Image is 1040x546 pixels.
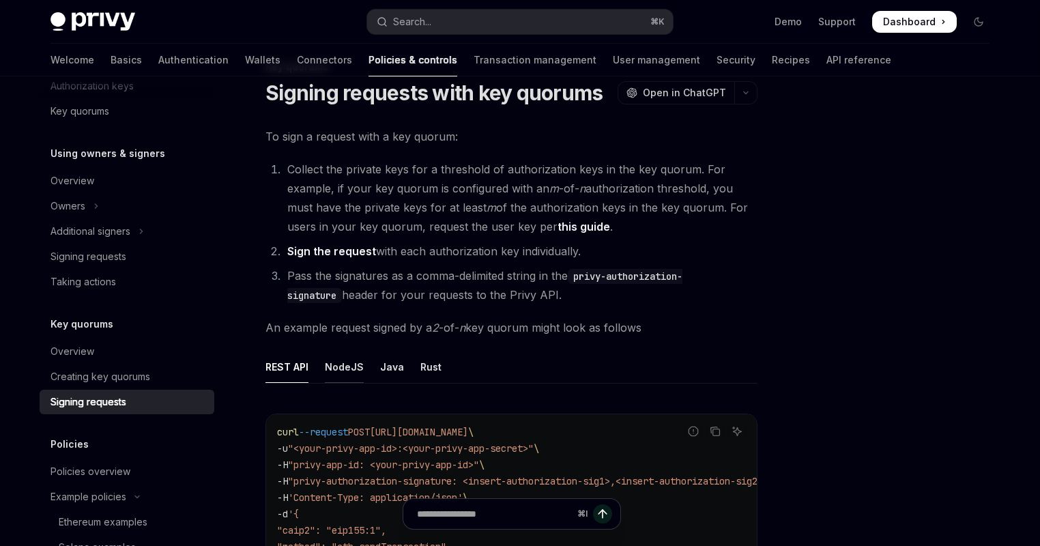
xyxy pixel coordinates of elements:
div: REST API [265,351,308,383]
span: [URL][DOMAIN_NAME] [370,426,468,438]
a: Policies & controls [369,44,457,76]
a: Dashboard [872,11,957,33]
button: Open search [367,10,673,34]
a: Signing requests [40,244,214,269]
li: Collect the private keys for a threshold of authorization keys in the key quorum. For example, if... [283,160,757,236]
div: Example policies [50,489,126,505]
div: Signing requests [50,394,126,410]
span: -H [277,491,288,504]
em: 2 [432,321,439,334]
a: Ethereum examples [40,510,214,534]
span: An example request signed by a -of- key quorum might look as follows [265,318,757,337]
a: Overview [40,169,214,193]
img: dark logo [50,12,135,31]
button: Toggle Additional signers section [40,219,214,244]
a: this guide [558,220,610,234]
a: User management [613,44,700,76]
span: "privy-app-id: <your-privy-app-id>" [288,459,479,471]
div: Key quorums [50,103,109,119]
span: ⌘ K [650,16,665,27]
div: Creating key quorums [50,369,150,385]
h5: Policies [50,436,89,452]
div: Additional signers [50,223,130,240]
a: Security [717,44,755,76]
button: Toggle dark mode [968,11,990,33]
a: Authentication [158,44,229,76]
a: Overview [40,339,214,364]
a: Key quorums [40,99,214,124]
a: Policies overview [40,459,214,484]
span: -H [277,459,288,471]
a: Connectors [297,44,352,76]
span: "<your-privy-app-id>:<your-privy-app-secret>" [288,442,534,455]
button: Report incorrect code [684,422,702,440]
a: Welcome [50,44,94,76]
span: -H [277,475,288,487]
button: Send message [593,504,612,523]
span: \ [534,442,539,455]
a: Basics [111,44,142,76]
h5: Key quorums [50,316,113,332]
em: n [579,182,586,195]
button: Toggle Owners section [40,194,214,218]
div: Overview [50,173,94,189]
span: 'Content-Type: application/json' [288,491,463,504]
a: Sign the request [287,244,376,259]
span: "privy-authorization-signature: <insert-authorization-sig1>,<insert-authorization-sig2>" [288,475,768,487]
div: Overview [50,343,94,360]
div: Java [380,351,404,383]
button: Open in ChatGPT [618,81,734,104]
a: Taking actions [40,270,214,294]
div: Policies overview [50,463,130,480]
div: Search... [393,14,431,30]
div: Signing requests [50,248,126,265]
span: Open in ChatGPT [643,86,726,100]
a: Support [818,15,856,29]
div: Ethereum examples [59,514,147,530]
em: n [459,321,465,334]
span: \ [468,426,474,438]
em: m [549,182,559,195]
div: Taking actions [50,274,116,290]
button: Toggle Example policies section [40,485,214,509]
button: Ask AI [728,422,746,440]
span: curl [277,426,299,438]
div: Owners [50,198,85,214]
a: API reference [826,44,891,76]
span: POST [348,426,370,438]
span: Dashboard [883,15,936,29]
span: \ [463,491,468,504]
h1: Signing requests with key quorums [265,81,603,105]
input: Ask a question... [417,499,572,529]
h5: Using owners & signers [50,145,165,162]
div: Rust [420,351,442,383]
span: \ [479,459,485,471]
a: Creating key quorums [40,364,214,389]
a: Signing requests [40,390,214,414]
li: Pass the signatures as a comma-delimited string in the header for your requests to the Privy API. [283,266,757,304]
span: To sign a request with a key quorum: [265,127,757,146]
li: with each authorization key individually. [283,242,757,261]
div: NodeJS [325,351,364,383]
a: Recipes [772,44,810,76]
a: Demo [775,15,802,29]
em: m [487,201,496,214]
span: --request [299,426,348,438]
a: Wallets [245,44,280,76]
button: Copy the contents from the code block [706,422,724,440]
a: Transaction management [474,44,596,76]
span: -u [277,442,288,455]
